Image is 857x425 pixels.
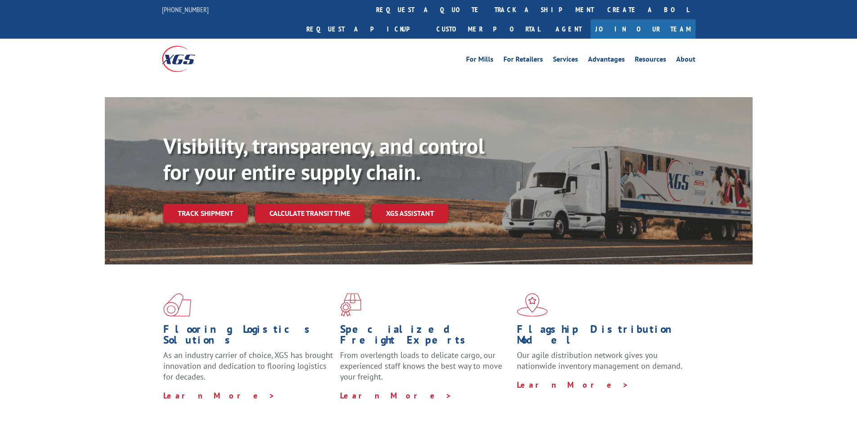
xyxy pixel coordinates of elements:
a: Customer Portal [430,19,547,39]
img: xgs-icon-focused-on-flooring-red [340,293,361,317]
span: Our agile distribution network gives you nationwide inventory management on demand. [517,350,682,371]
a: Request a pickup [300,19,430,39]
a: Learn More > [340,390,452,401]
h1: Specialized Freight Experts [340,324,510,350]
h1: Flagship Distribution Model [517,324,687,350]
b: Visibility, transparency, and control for your entire supply chain. [163,132,485,186]
p: From overlength loads to delicate cargo, our experienced staff knows the best way to move your fr... [340,350,510,390]
a: Services [553,56,578,66]
a: Agent [547,19,591,39]
a: Track shipment [163,204,248,223]
a: XGS ASSISTANT [372,204,449,223]
span: As an industry carrier of choice, XGS has brought innovation and dedication to flooring logistics... [163,350,333,382]
img: xgs-icon-flagship-distribution-model-red [517,293,548,317]
a: For Retailers [503,56,543,66]
a: Advantages [588,56,625,66]
a: For Mills [466,56,494,66]
img: xgs-icon-total-supply-chain-intelligence-red [163,293,191,317]
h1: Flooring Logistics Solutions [163,324,333,350]
a: Resources [635,56,666,66]
a: About [676,56,695,66]
a: Learn More > [163,390,275,401]
a: Calculate transit time [255,204,364,223]
a: [PHONE_NUMBER] [162,5,209,14]
a: Learn More > [517,380,629,390]
a: Join Our Team [591,19,695,39]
